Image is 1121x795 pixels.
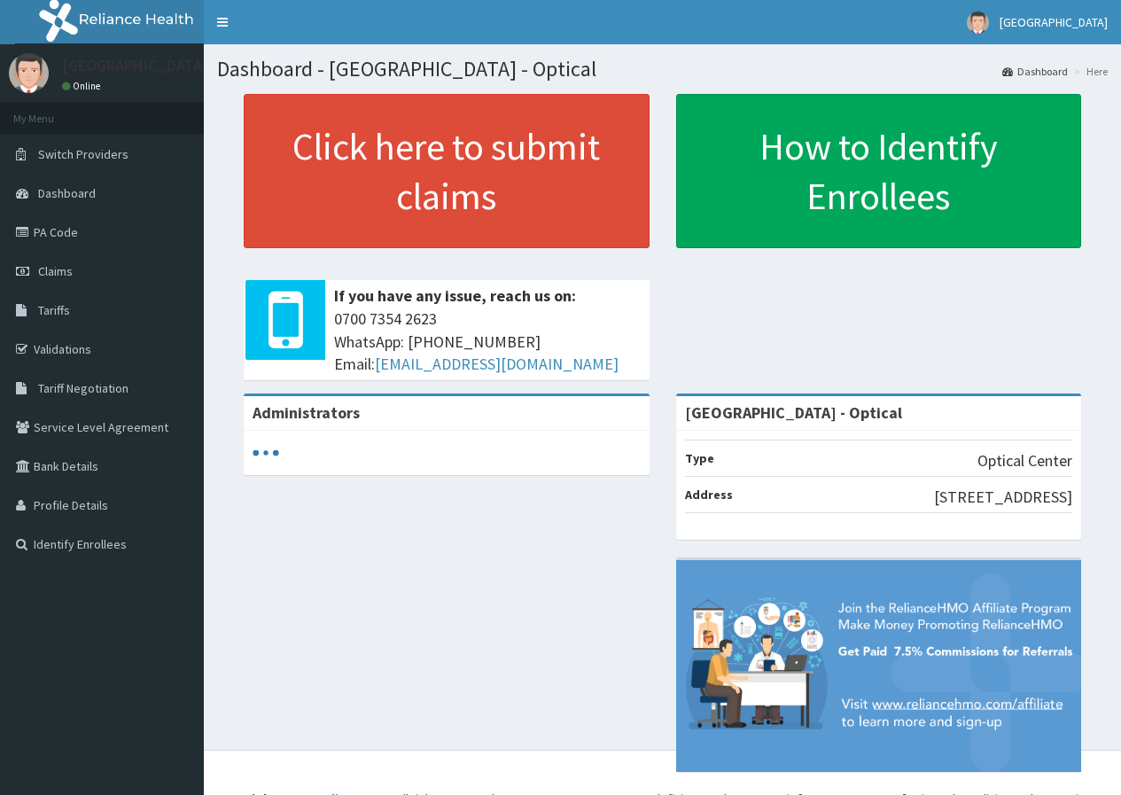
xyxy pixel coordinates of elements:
b: Address [685,487,733,503]
a: Click here to submit claims [244,94,650,248]
a: How to Identify Enrollees [676,94,1082,248]
b: If you have any issue, reach us on: [334,285,576,306]
strong: [GEOGRAPHIC_DATA] - Optical [685,402,902,423]
b: Administrators [253,402,360,423]
img: provider-team-banner.png [676,560,1082,772]
span: Dashboard [38,185,96,201]
h1: Dashboard - [GEOGRAPHIC_DATA] - Optical [217,58,1108,81]
span: Tariff Negotiation [38,380,128,396]
p: Optical Center [977,449,1072,472]
b: Type [685,450,714,466]
a: Online [62,80,105,92]
span: 0700 7354 2623 WhatsApp: [PHONE_NUMBER] Email: [334,308,641,376]
p: [STREET_ADDRESS] [934,486,1072,509]
li: Here [1070,64,1108,79]
span: Claims [38,263,73,279]
svg: audio-loading [253,440,279,466]
img: User Image [9,53,49,93]
span: [GEOGRAPHIC_DATA] [1000,14,1108,30]
span: Switch Providers [38,146,128,162]
p: [GEOGRAPHIC_DATA] [62,58,208,74]
span: Tariffs [38,302,70,318]
a: [EMAIL_ADDRESS][DOMAIN_NAME] [375,354,619,374]
a: Dashboard [1002,64,1068,79]
img: User Image [967,12,989,34]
